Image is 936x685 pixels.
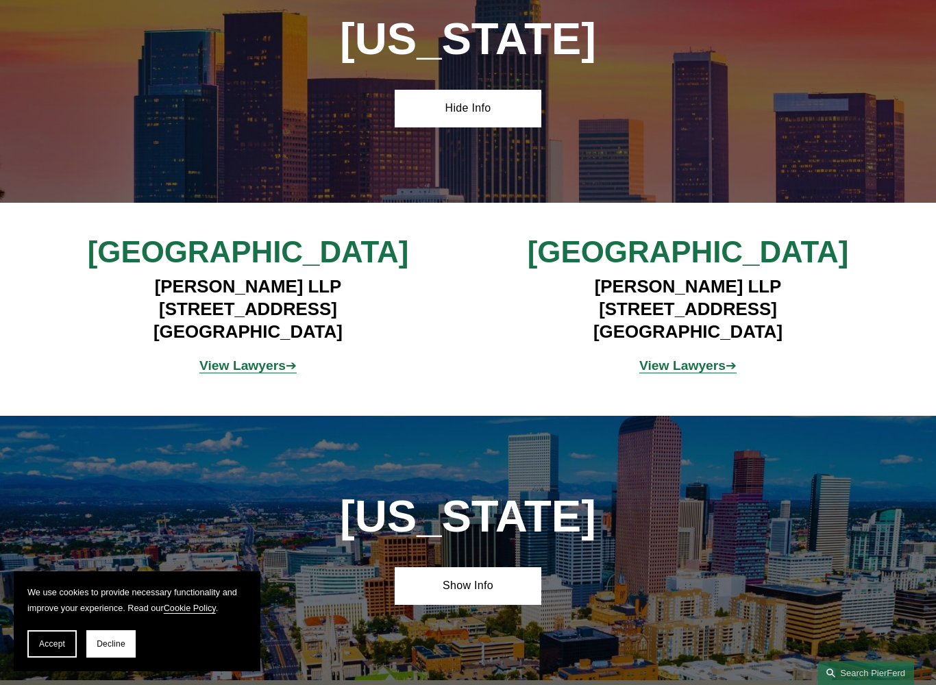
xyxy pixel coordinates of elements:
[27,585,247,616] p: We use cookies to provide necessary functionality and improve your experience. Read our .
[285,14,652,65] h1: [US_STATE]
[395,90,541,127] a: Hide Info
[164,603,216,613] a: Cookie Policy
[97,639,125,649] span: Decline
[14,571,260,671] section: Cookie banner
[88,235,409,269] span: [GEOGRAPHIC_DATA]
[505,275,872,342] h4: [PERSON_NAME] LLP [STREET_ADDRESS] [GEOGRAPHIC_DATA]
[639,358,737,373] span: ➔
[64,275,431,342] h4: [PERSON_NAME] LLP [STREET_ADDRESS] [GEOGRAPHIC_DATA]
[199,358,297,373] span: ➔
[285,491,652,543] h1: [US_STATE]
[528,235,849,269] span: [GEOGRAPHIC_DATA]
[27,630,77,658] button: Accept
[639,358,737,373] a: View Lawyers➔
[395,567,541,605] a: Show Info
[639,358,726,373] strong: View Lawyers
[39,639,65,649] span: Accept
[86,630,136,658] button: Decline
[199,358,297,373] a: View Lawyers➔
[199,358,286,373] strong: View Lawyers
[818,661,914,685] a: Search this site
